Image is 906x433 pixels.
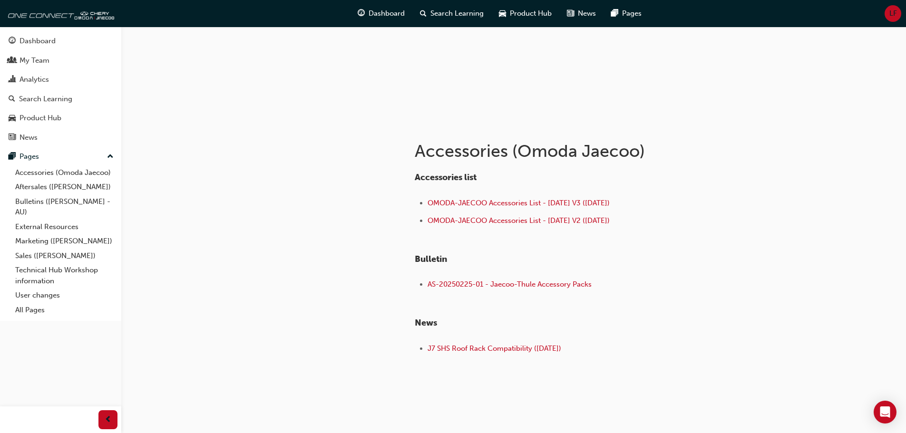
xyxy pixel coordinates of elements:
[428,216,610,225] a: OMODA-JAECOO Accessories List - [DATE] V2 ([DATE])
[19,113,61,124] div: Product Hub
[4,52,117,69] a: My Team
[510,8,552,19] span: Product Hub
[415,254,447,264] span: Bulletin
[622,8,642,19] span: Pages
[9,134,16,142] span: news-icon
[19,74,49,85] div: Analytics
[4,71,117,88] a: Analytics
[415,318,437,328] span: ​News
[491,4,559,23] a: car-iconProduct Hub
[428,199,610,207] a: OMODA-JAECOO Accessories List - [DATE] V3 ([DATE])
[9,57,16,65] span: people-icon
[369,8,405,19] span: Dashboard
[4,148,117,165] button: Pages
[499,8,506,19] span: car-icon
[19,132,38,143] div: News
[4,30,117,148] button: DashboardMy TeamAnalyticsSearch LearningProduct HubNews
[559,4,604,23] a: news-iconNews
[105,414,112,426] span: prev-icon
[4,90,117,108] a: Search Learning
[5,4,114,23] img: oneconnect
[9,114,16,123] span: car-icon
[567,8,574,19] span: news-icon
[107,151,114,163] span: up-icon
[428,280,592,289] a: AS-20250225-01 - Jaecoo-Thule Accessory Packs
[415,141,727,162] h1: Accessories (Omoda Jaecoo)
[11,234,117,249] a: Marketing ([PERSON_NAME])
[11,220,117,234] a: External Resources
[19,151,39,162] div: Pages
[19,55,49,66] div: My Team
[4,109,117,127] a: Product Hub
[611,8,618,19] span: pages-icon
[420,8,427,19] span: search-icon
[9,76,16,84] span: chart-icon
[889,8,897,19] span: LF
[11,180,117,194] a: Aftersales ([PERSON_NAME])
[11,249,117,263] a: Sales ([PERSON_NAME])
[9,37,16,46] span: guage-icon
[350,4,412,23] a: guage-iconDashboard
[9,153,16,161] span: pages-icon
[874,401,896,423] div: Open Intercom Messenger
[11,288,117,303] a: User changes
[9,95,15,104] span: search-icon
[19,94,72,105] div: Search Learning
[11,165,117,180] a: Accessories (Omoda Jaecoo)
[4,32,117,50] a: Dashboard
[604,4,649,23] a: pages-iconPages
[430,8,484,19] span: Search Learning
[885,5,901,22] button: LF
[412,4,491,23] a: search-iconSearch Learning
[415,172,477,183] span: Accessories list
[358,8,365,19] span: guage-icon
[11,263,117,288] a: Technical Hub Workshop information
[19,36,56,47] div: Dashboard
[11,303,117,318] a: All Pages
[4,129,117,146] a: News
[428,344,561,353] a: J7 SHS Roof Rack Compatibility ([DATE])
[578,8,596,19] span: News
[11,194,117,220] a: Bulletins ([PERSON_NAME] - AU)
